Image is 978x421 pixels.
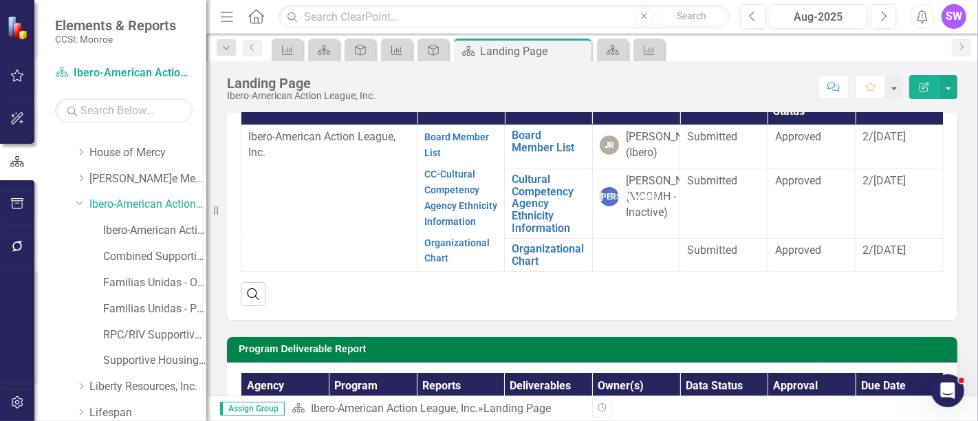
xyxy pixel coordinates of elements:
[775,244,821,257] span: Approved
[775,174,821,187] span: Approved
[55,65,193,81] a: Ibero-American Action League, Inc.
[55,98,193,122] input: Search Below...
[856,125,944,169] td: Double-Click to Edit
[775,130,821,143] span: Approved
[239,344,950,354] h3: Program Deliverable Report
[626,173,708,221] div: [PERSON_NAME] (MCOMH - Inactive)
[592,125,680,169] td: Double-Click to Edit
[89,379,206,395] a: Liberty Resources, Inc.
[311,402,478,415] a: Ibero-American Action League, Inc.
[942,4,966,29] button: SW
[248,129,410,161] p: Ibero-American Action League, Inc.
[862,244,906,257] span: 2/[DATE]
[592,169,680,239] td: Double-Click to Edit
[7,16,31,40] img: ClearPoint Strategy
[424,237,490,264] a: Organizational Chart
[424,131,489,158] a: Board Member List
[103,327,206,343] a: RPC/RIV Supportive Housing
[680,169,768,239] td: Double-Click to Edit
[592,239,680,272] td: Double-Click to Edit
[227,76,376,91] div: Landing Page
[862,174,906,187] span: 2/[DATE]
[687,174,737,187] span: Submitted
[103,353,206,369] a: Supportive Housing Non-Reinvestment
[931,374,964,407] iframe: Intercom live chat
[770,4,867,29] button: Aug-2025
[505,125,592,169] td: Double-Click to Edit Right Click for Context Menu
[89,171,206,187] a: [PERSON_NAME]e Memorial Institute, Inc.
[103,275,206,291] a: Familias Unidas - Other CD Prevention
[55,34,176,45] small: CCSI: Monroe
[856,239,944,272] td: Double-Click to Edit
[774,9,862,25] div: Aug-2025
[687,130,737,143] span: Submitted
[768,169,855,239] td: Double-Click to Edit
[483,402,551,415] div: Landing Page
[417,125,505,272] td: Double-Click to Edit
[279,5,730,29] input: Search ClearPoint...
[512,243,585,267] a: Organizational Chart
[227,91,376,101] div: Ibero-American Action League, Inc.
[89,405,206,421] a: Lifespan
[600,187,619,206] div: [PERSON_NAME]
[103,223,206,239] a: Ibero-American Action League, Inc. (MCOMH Internal)
[512,129,585,153] a: Board Member List
[687,244,737,257] span: Submitted
[103,249,206,265] a: Combined Supportive Housing (Rent and CM)
[680,239,768,272] td: Double-Click to Edit
[505,239,592,272] td: Double-Click to Edit Right Click for Context Menu
[600,136,619,155] div: JR
[512,173,585,234] a: Cultural Competency Agency Ethnicity Information
[89,145,206,161] a: House of Mercy
[505,169,592,239] td: Double-Click to Edit Right Click for Context Menu
[856,169,944,239] td: Double-Click to Edit
[862,130,906,143] span: 2/[DATE]
[103,301,206,317] a: Familias Unidas - Primary CD Prevention
[680,125,768,169] td: Double-Click to Edit
[677,10,706,21] span: Search
[424,169,497,227] a: CC-Cultural Competency Agency Ethnicity Information
[768,125,855,169] td: Double-Click to Edit
[241,125,417,272] td: Double-Click to Edit
[89,197,206,213] a: Ibero-American Action League, Inc.
[768,239,855,272] td: Double-Click to Edit
[626,129,708,161] div: [PERSON_NAME] (Ibero)
[55,17,176,34] span: Elements & Reports
[220,402,285,415] span: Assign Group
[292,401,582,417] div: »
[480,43,588,60] div: Landing Page
[658,7,726,26] button: Search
